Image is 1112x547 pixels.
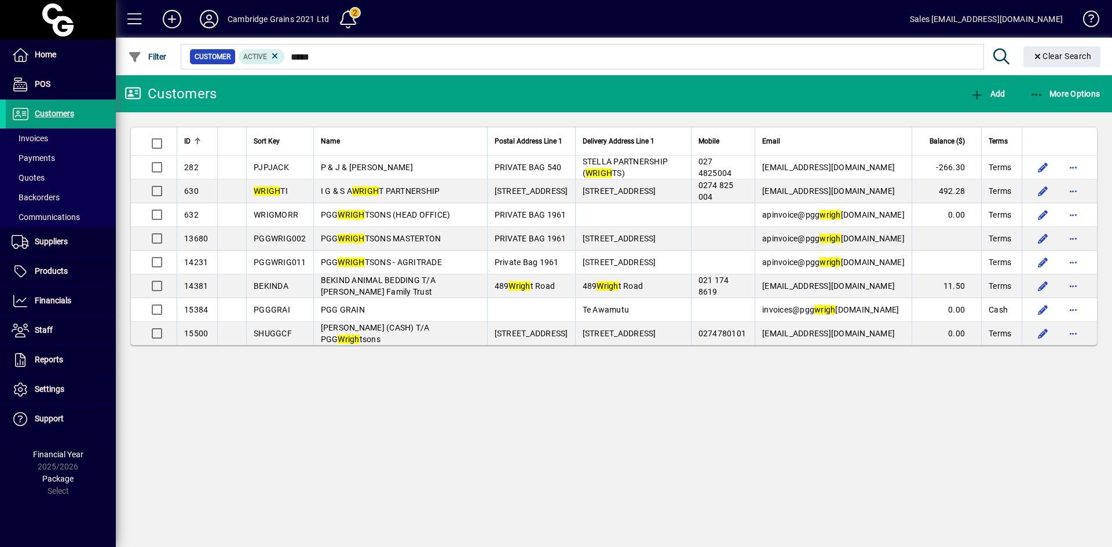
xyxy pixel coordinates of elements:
span: [EMAIL_ADDRESS][DOMAIN_NAME] [762,186,895,196]
button: More options [1064,324,1082,343]
span: [PERSON_NAME] (CASH) T/A PGG tsons [321,323,430,344]
span: Private Bag 1961 [495,258,559,267]
span: Terms [989,233,1011,244]
span: Financial Year [33,450,83,459]
em: WRIGH [254,186,280,196]
span: Terms [989,135,1008,148]
button: Edit [1034,229,1052,248]
span: Products [35,266,68,276]
button: Add [967,83,1008,104]
span: PGGWRIG002 [254,234,306,243]
span: Quotes [12,173,45,182]
span: 630 [184,186,199,196]
span: Reports [35,355,63,364]
a: POS [6,70,116,99]
span: TI [254,186,288,196]
span: apinvoice@pgg [DOMAIN_NAME] [762,234,905,243]
button: Edit [1034,182,1052,200]
span: apinvoice@pgg [DOMAIN_NAME] [762,210,905,219]
em: WRIGH [338,234,364,243]
span: Add [970,89,1005,98]
td: 0.00 [912,322,981,345]
a: Products [6,257,116,286]
span: Package [42,474,74,483]
span: [STREET_ADDRESS] [583,329,656,338]
em: WRIGH [586,168,612,178]
span: 282 [184,163,199,172]
span: Mobile [698,135,719,148]
button: Edit [1034,205,1052,224]
button: More options [1064,253,1082,271]
span: Filter [128,52,167,61]
span: Cash [989,304,1008,315]
span: 14231 [184,258,208,267]
span: PGG TSONS MASTERTON [321,234,441,243]
span: Postal Address Line 1 [495,135,562,148]
span: PRIVATE BAG 1961 [495,210,566,219]
span: [STREET_ADDRESS] [583,258,656,267]
span: Invoices [12,134,48,143]
a: Payments [6,148,116,168]
em: wrigh [820,234,840,243]
span: [STREET_ADDRESS] [583,234,656,243]
a: Financials [6,287,116,315]
span: 021 174 8619 [698,276,729,296]
button: Edit [1034,324,1052,343]
span: Active [243,53,267,61]
span: Clear Search [1033,52,1092,61]
span: ID [184,135,191,148]
em: wrigh [814,305,835,314]
span: Customers [35,109,74,118]
mat-chip: Activation Status: Active [239,49,285,64]
span: 15384 [184,305,208,314]
div: Email [762,135,905,148]
span: 15500 [184,329,208,338]
span: POS [35,79,50,89]
span: Name [321,135,340,148]
span: Terms [989,256,1011,268]
span: apinvoice@pgg [DOMAIN_NAME] [762,258,905,267]
a: Home [6,41,116,69]
div: Name [321,135,480,148]
span: invoices@pgg [DOMAIN_NAME] [762,305,899,314]
em: wrigh [820,258,840,267]
span: PRIVATE BAG 1961 [495,234,566,243]
span: Delivery Address Line 1 [583,135,654,148]
span: Payments [12,153,55,163]
div: Cambridge Grains 2021 Ltd [228,10,329,28]
button: More options [1064,158,1082,177]
button: Clear [1023,46,1101,67]
span: [EMAIL_ADDRESS][DOMAIN_NAME] [762,329,895,338]
span: Home [35,50,56,59]
span: BEKIND ANIMAL BEDDING T/A [PERSON_NAME] Family Trust [321,276,436,296]
span: 027 4825004 [698,157,732,178]
a: Settings [6,375,116,404]
span: [STREET_ADDRESS] [583,186,656,196]
em: WRIGH [352,186,379,196]
span: Terms [989,328,1011,339]
span: 0274 825 004 [698,181,734,201]
span: Customer [195,51,231,63]
span: P & J & [PERSON_NAME] [321,163,413,172]
div: Sales [EMAIL_ADDRESS][DOMAIN_NAME] [910,10,1063,28]
span: 0274780101 [698,329,747,338]
td: 0.00 [912,298,981,322]
em: wrigh [820,210,840,219]
span: Settings [35,384,64,394]
span: Suppliers [35,237,68,246]
a: Communications [6,207,116,227]
span: [STREET_ADDRESS] [495,329,568,338]
span: Terms [989,209,1011,221]
button: More options [1064,277,1082,295]
span: 14381 [184,281,208,291]
span: [EMAIL_ADDRESS][DOMAIN_NAME] [762,163,895,172]
span: WRIGMORR [254,210,298,219]
em: WRIGH [338,210,364,219]
span: Backorders [12,193,60,202]
button: More Options [1027,83,1103,104]
span: Support [35,414,64,423]
a: Quotes [6,168,116,188]
span: Terms [989,161,1011,173]
td: 11.50 [912,274,981,298]
button: More options [1064,205,1082,224]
